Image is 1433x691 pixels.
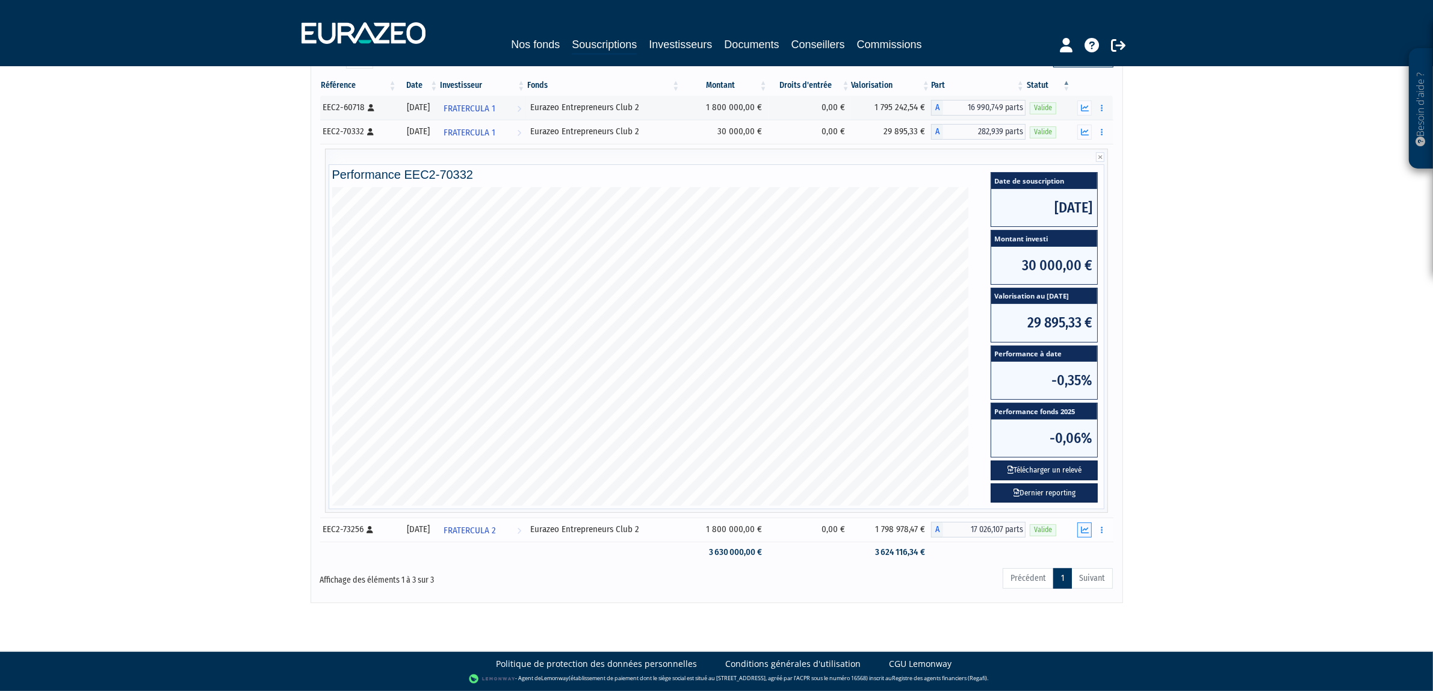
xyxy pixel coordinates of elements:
[402,125,435,138] div: [DATE]
[991,460,1098,480] button: Télécharger un relevé
[439,96,526,120] a: FRATERCULA 1
[1053,568,1072,589] a: 1
[526,75,681,96] th: Fonds: activer pour trier la colonne par ordre croissant
[943,522,1026,538] span: 17 026,107 parts
[681,96,769,120] td: 1 800 000,00 €
[769,96,851,120] td: 0,00 €
[681,120,769,144] td: 30 000,00 €
[991,362,1097,399] span: -0,35%
[469,673,515,685] img: logo-lemonway.png
[851,120,931,144] td: 29 895,33 €
[991,346,1097,362] span: Performance à date
[857,36,922,53] a: Commissions
[681,542,769,563] td: 3 630 000,00 €
[323,125,394,138] div: EEC2-70332
[439,75,526,96] th: Investisseur: activer pour trier la colonne par ordre croissant
[1030,524,1056,536] span: Valide
[890,658,952,670] a: CGU Lemonway
[530,125,676,138] div: Eurazeo Entrepreneurs Club 2
[368,104,375,111] i: [Français] Personne physique
[991,247,1097,284] span: 30 000,00 €
[1030,102,1056,114] span: Valide
[892,674,987,682] a: Registre des agents financiers (Regafi)
[1414,55,1428,163] p: Besoin d'aide ?
[402,101,435,114] div: [DATE]
[681,518,769,542] td: 1 800 000,00 €
[943,100,1026,116] span: 16 990,749 parts
[991,231,1097,247] span: Montant investi
[931,124,943,140] span: A
[991,403,1097,420] span: Performance fonds 2025
[1030,126,1056,138] span: Valide
[681,75,769,96] th: Montant: activer pour trier la colonne par ordre croissant
[943,124,1026,140] span: 282,939 parts
[511,36,560,53] a: Nos fonds
[398,75,439,96] th: Date: activer pour trier la colonne par ordre croissant
[320,75,398,96] th: Référence : activer pour trier la colonne par ordre croissant
[769,120,851,144] td: 0,00 €
[444,122,495,144] span: FRATERCULA 1
[931,522,1026,538] div: A - Eurazeo Entrepreneurs Club 2
[991,189,1097,226] span: [DATE]
[851,542,931,563] td: 3 624 116,34 €
[517,98,521,120] i: Voir l'investisseur
[530,523,676,536] div: Eurazeo Entrepreneurs Club 2
[931,100,1026,116] div: A - Eurazeo Entrepreneurs Club 2
[323,101,394,114] div: EEC2-60718
[991,483,1098,503] a: Dernier reporting
[323,523,394,536] div: EEC2-73256
[791,36,845,53] a: Conseillers
[12,673,1421,685] div: - Agent de (établissement de paiement dont le siège social est situé au [STREET_ADDRESS], agréé p...
[367,526,374,533] i: [Français] Personne physique
[517,519,521,542] i: Voir l'investisseur
[497,658,698,670] a: Politique de protection des données personnelles
[332,168,1101,181] h4: Performance EEC2-70332
[439,518,526,542] a: FRATERCULA 2
[302,22,426,44] img: 1732889491-logotype_eurazeo_blanc_rvb.png
[991,288,1097,305] span: Valorisation au [DATE]
[320,567,640,586] div: Affichage des éléments 1 à 3 sur 3
[931,522,943,538] span: A
[530,101,676,114] div: Eurazeo Entrepreneurs Club 2
[931,100,943,116] span: A
[725,36,779,53] a: Documents
[517,122,521,144] i: Voir l'investisseur
[851,75,931,96] th: Valorisation: activer pour trier la colonne par ordre croissant
[769,75,851,96] th: Droits d'entrée: activer pour trier la colonne par ordre croissant
[444,519,496,542] span: FRATERCULA 2
[931,124,1026,140] div: A - Eurazeo Entrepreneurs Club 2
[726,658,861,670] a: Conditions générales d'utilisation
[572,36,637,55] a: Souscriptions
[439,120,526,144] a: FRATERCULA 1
[402,523,435,536] div: [DATE]
[541,674,569,682] a: Lemonway
[851,96,931,120] td: 1 795 242,54 €
[1026,75,1072,96] th: Statut : activer pour trier la colonne par ordre d&eacute;croissant
[991,420,1097,457] span: -0,06%
[991,304,1097,341] span: 29 895,33 €
[368,128,374,135] i: [Français] Personne physique
[649,36,712,53] a: Investisseurs
[851,518,931,542] td: 1 798 978,47 €
[444,98,495,120] span: FRATERCULA 1
[769,518,851,542] td: 0,00 €
[931,75,1026,96] th: Part: activer pour trier la colonne par ordre croissant
[991,173,1097,189] span: Date de souscription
